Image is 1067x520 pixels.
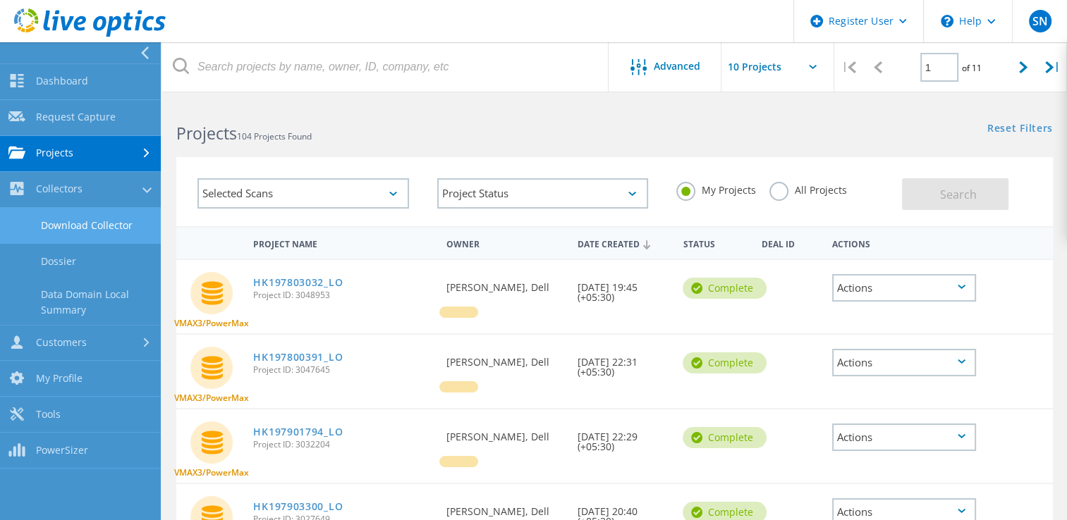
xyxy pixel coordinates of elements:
div: Deal Id [755,230,824,256]
svg: \n [941,15,953,27]
b: Projects [176,122,237,144]
span: Search [940,187,977,202]
span: Project ID: 3032204 [253,440,432,449]
span: VMAX3/PowerMax [174,394,249,402]
div: Actions [825,230,983,256]
div: Actions [832,274,976,302]
div: [PERSON_NAME], Dell [439,260,571,307]
div: [PERSON_NAME], Dell [439,409,571,456]
a: Reset Filters [987,123,1053,135]
span: VMAX3/PowerMax [174,469,249,477]
a: HK197903300_LO [253,502,343,512]
span: of 11 [962,62,982,74]
div: [DATE] 19:45 (+05:30) [571,260,676,316]
div: | [834,42,863,92]
label: My Projects [676,182,755,195]
a: HK197901794_LO [253,427,343,437]
div: [DATE] 22:29 (+05:30) [571,409,676,466]
span: 104 Projects Found [237,130,312,142]
label: All Projects [769,182,846,195]
input: Search projects by name, owner, ID, company, etc [162,42,609,92]
div: Complete [683,278,767,299]
div: [DATE] 22:31 (+05:30) [571,335,676,391]
span: Project ID: 3047645 [253,366,432,374]
span: SN [1032,16,1047,27]
div: Actions [832,349,976,376]
span: VMAX3/PowerMax [174,319,249,328]
div: Status [676,230,755,256]
span: Advanced [654,61,700,71]
div: [PERSON_NAME], Dell [439,335,571,381]
a: HK197803032_LO [253,278,343,287]
div: Project Name [246,230,439,256]
a: HK197800391_LO [253,352,343,362]
span: Project ID: 3048953 [253,291,432,299]
div: Project Status [437,178,649,209]
button: Search [902,178,1008,210]
div: Complete [683,352,767,373]
div: Owner [439,230,571,256]
div: Actions [832,423,976,451]
div: | [1038,42,1067,92]
a: Live Optics Dashboard [14,30,166,39]
div: Date Created [571,230,676,256]
div: Complete [683,427,767,448]
div: Selected Scans [197,178,409,209]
